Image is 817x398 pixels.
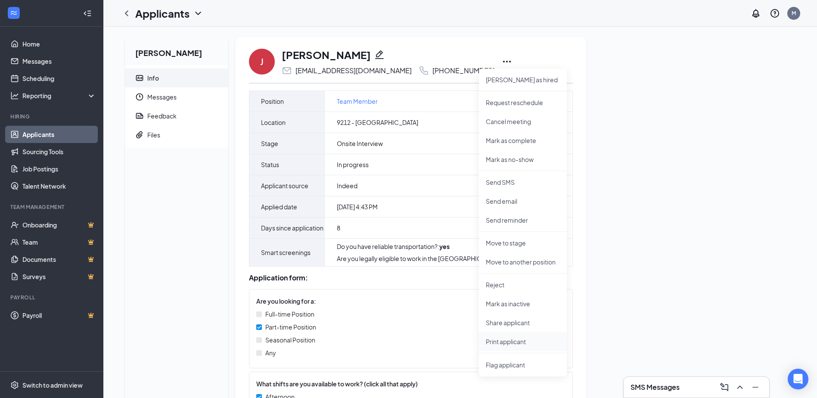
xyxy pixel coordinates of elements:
[265,335,315,345] span: Seasonal Position
[486,239,560,247] p: Move to stage
[22,53,96,70] a: Messages
[337,118,418,127] span: 9212 - [GEOGRAPHIC_DATA]
[265,348,276,358] span: Any
[125,68,228,87] a: ContactCardInfo
[337,224,340,232] span: 8
[261,138,278,149] span: Stage
[125,106,228,125] a: ReportFeedback
[631,382,680,392] h3: SMS Messages
[22,381,83,389] div: Switch to admin view
[337,181,357,190] span: Indeed
[10,91,19,100] svg: Analysis
[486,197,560,205] p: Send email
[83,9,92,18] svg: Collapse
[432,66,495,75] div: [PHONE_NUMBER]
[125,125,228,144] a: PaperclipFiles
[486,280,560,289] p: Reject
[260,56,264,68] div: J
[439,243,450,250] strong: yes
[135,74,144,82] svg: ContactCard
[337,96,378,106] a: Team Member
[135,112,144,120] svg: Report
[10,294,94,301] div: Payroll
[22,126,96,143] a: Applicants
[792,9,796,17] div: M
[125,87,228,106] a: ClockMessages
[502,56,512,67] svg: Ellipses
[135,131,144,139] svg: Paperclip
[486,155,560,164] p: Mark as no-show
[788,369,808,389] div: Open Intercom Messenger
[147,87,221,106] span: Messages
[337,160,369,169] span: In progress
[337,242,516,251] div: Do you have reliable transportation? :
[282,65,292,76] svg: Email
[337,254,516,263] div: Are you legally eligible to work in the [GEOGRAPHIC_DATA]? :
[770,8,780,19] svg: QuestionInfo
[486,318,560,327] p: Share applicant
[22,143,96,160] a: Sourcing Tools
[265,309,314,319] span: Full-time Position
[261,247,311,258] span: Smart screenings
[22,177,96,195] a: Talent Network
[718,380,731,394] button: ComposeMessage
[10,203,94,211] div: Team Management
[9,9,18,17] svg: WorkstreamLogo
[733,380,747,394] button: ChevronUp
[193,8,203,19] svg: ChevronDown
[121,8,132,19] svg: ChevronLeft
[261,202,297,212] span: Applied date
[22,216,96,233] a: OnboardingCrown
[256,296,316,306] span: Are you looking for a:
[719,382,730,392] svg: ComposeMessage
[22,70,96,87] a: Scheduling
[22,91,96,100] div: Reporting
[295,66,412,75] div: [EMAIL_ADDRESS][DOMAIN_NAME]
[125,37,228,65] h2: [PERSON_NAME]
[486,360,560,370] span: Flag applicant
[147,74,159,82] div: Info
[22,35,96,53] a: Home
[261,180,308,191] span: Applicant source
[750,382,761,392] svg: Minimize
[486,299,560,308] p: Mark as inactive
[282,47,371,62] h1: [PERSON_NAME]
[256,379,418,389] span: What shifts are you available to work? (click all that apply)
[265,322,316,332] span: Part-time Position
[486,337,560,346] p: Print applicant
[10,113,94,120] div: Hiring
[486,75,560,84] p: [PERSON_NAME] as hired
[751,8,761,19] svg: Notifications
[22,160,96,177] a: Job Postings
[486,136,560,145] p: Mark as complete
[22,268,96,285] a: SurveysCrown
[419,65,429,76] svg: Phone
[374,50,385,60] svg: Pencil
[337,139,383,148] span: Onsite Interview
[486,98,560,107] p: Request reschedule
[10,381,19,389] svg: Settings
[147,112,177,120] div: Feedback
[261,159,279,170] span: Status
[22,307,96,324] a: PayrollCrown
[486,178,560,187] p: Send SMS
[135,6,189,21] h1: Applicants
[261,96,284,106] span: Position
[261,223,323,233] span: Days since application
[147,131,160,139] div: Files
[22,233,96,251] a: TeamCrown
[749,380,762,394] button: Minimize
[486,117,560,126] p: Cancel meeting
[249,274,573,282] div: Application form:
[337,202,378,211] span: [DATE] 4:43 PM
[22,251,96,268] a: DocumentsCrown
[735,382,745,392] svg: ChevronUp
[486,258,560,266] p: Move to another position
[135,93,144,101] svg: Clock
[486,216,560,224] p: Send reminder
[261,117,286,127] span: Location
